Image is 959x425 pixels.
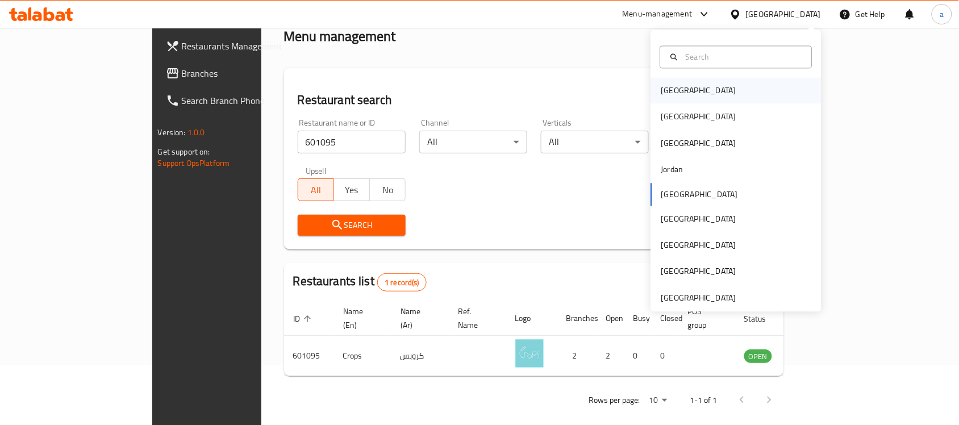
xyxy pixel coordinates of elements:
span: a [940,8,944,20]
span: Yes [339,182,365,198]
h2: Menu management [284,27,396,45]
th: Busy [624,301,652,336]
div: All [541,131,649,153]
table: enhanced table [284,301,834,376]
td: Crops [334,336,391,376]
span: Get support on: [158,144,210,159]
div: All [419,131,527,153]
span: Status [744,312,781,326]
div: [GEOGRAPHIC_DATA] [661,265,736,278]
h2: Restaurants list [293,273,427,291]
div: [GEOGRAPHIC_DATA] [661,85,736,97]
div: [GEOGRAPHIC_DATA] [661,291,736,304]
span: OPEN [744,350,772,363]
th: Open [597,301,624,336]
input: Search [681,51,805,63]
div: [GEOGRAPHIC_DATA] [661,111,736,123]
span: 1.0.0 [187,125,205,140]
td: 0 [652,336,679,376]
span: Name (En) [343,305,378,332]
span: All [303,182,330,198]
span: No [374,182,401,198]
a: Branches [157,60,312,87]
h2: Restaurant search [298,91,771,109]
div: OPEN [744,349,772,363]
span: Version: [158,125,186,140]
span: Search Branch Phone [182,94,303,107]
td: 0 [624,336,652,376]
a: Support.OpsPlatform [158,156,230,170]
input: Search for restaurant name or ID.. [298,131,406,153]
label: Upsell [306,167,327,175]
div: Jordan [661,164,683,176]
button: Search [298,215,406,236]
span: Branches [182,66,303,80]
div: Total records count [377,273,427,291]
div: Menu-management [623,7,693,21]
button: No [369,178,406,201]
span: Ref. Name [458,305,493,332]
div: [GEOGRAPHIC_DATA] [746,8,821,20]
div: [GEOGRAPHIC_DATA] [661,213,736,225]
td: كروبس [391,336,449,376]
a: Search Branch Phone [157,87,312,114]
th: Closed [652,301,679,336]
div: [GEOGRAPHIC_DATA] [661,239,736,252]
div: [GEOGRAPHIC_DATA] [661,137,736,149]
td: 2 [597,336,624,376]
img: Crops [515,339,544,368]
div: Rows per page: [644,392,672,409]
span: Name (Ar) [401,305,435,332]
span: Search [307,218,397,232]
a: Restaurants Management [157,32,312,60]
button: All [298,178,334,201]
button: Yes [333,178,370,201]
p: Rows per page: [589,393,640,407]
span: POS group [688,305,722,332]
span: ID [293,312,315,326]
span: 1 record(s) [378,277,426,288]
p: 1-1 of 1 [690,393,717,407]
th: Logo [506,301,557,336]
td: 2 [557,336,597,376]
th: Branches [557,301,597,336]
span: Restaurants Management [182,39,303,53]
